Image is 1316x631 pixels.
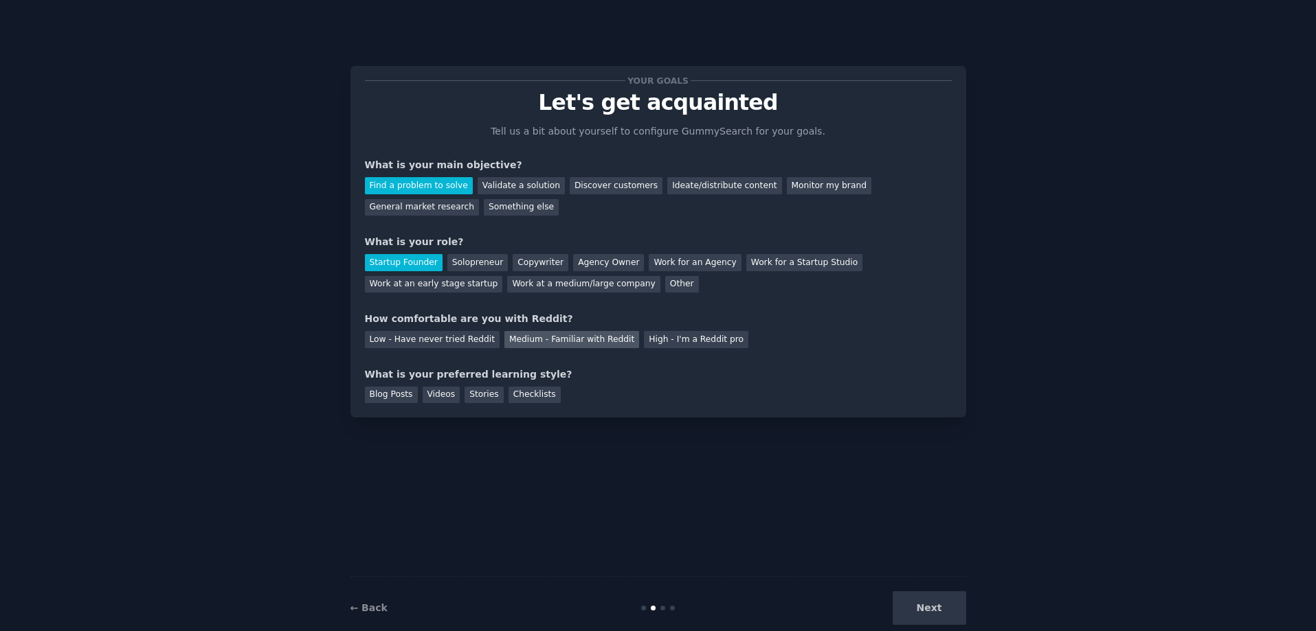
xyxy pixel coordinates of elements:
[365,276,503,293] div: Work at an early stage startup
[423,387,460,404] div: Videos
[365,235,952,249] div: What is your role?
[509,387,561,404] div: Checklists
[504,331,639,348] div: Medium - Familiar with Reddit
[365,199,480,216] div: General market research
[365,367,952,382] div: What is your preferred learning style?
[667,177,781,194] div: Ideate/distribute content
[365,91,952,115] p: Let's get acquainted
[625,73,691,88] span: Your goals
[649,254,741,271] div: Work for an Agency
[570,177,662,194] div: Discover customers
[507,276,660,293] div: Work at a medium/large company
[350,602,388,613] a: ← Back
[573,254,644,271] div: Agency Owner
[365,158,952,172] div: What is your main objective?
[447,254,508,271] div: Solopreneur
[485,124,832,139] p: Tell us a bit about yourself to configure GummySearch for your goals.
[513,254,568,271] div: Copywriter
[644,331,748,348] div: High - I'm a Reddit pro
[365,387,418,404] div: Blog Posts
[746,254,862,271] div: Work for a Startup Studio
[484,199,559,216] div: Something else
[787,177,871,194] div: Monitor my brand
[465,387,503,404] div: Stories
[365,254,443,271] div: Startup Founder
[365,312,952,326] div: How comfortable are you with Reddit?
[665,276,699,293] div: Other
[365,177,473,194] div: Find a problem to solve
[365,331,500,348] div: Low - Have never tried Reddit
[478,177,565,194] div: Validate a solution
